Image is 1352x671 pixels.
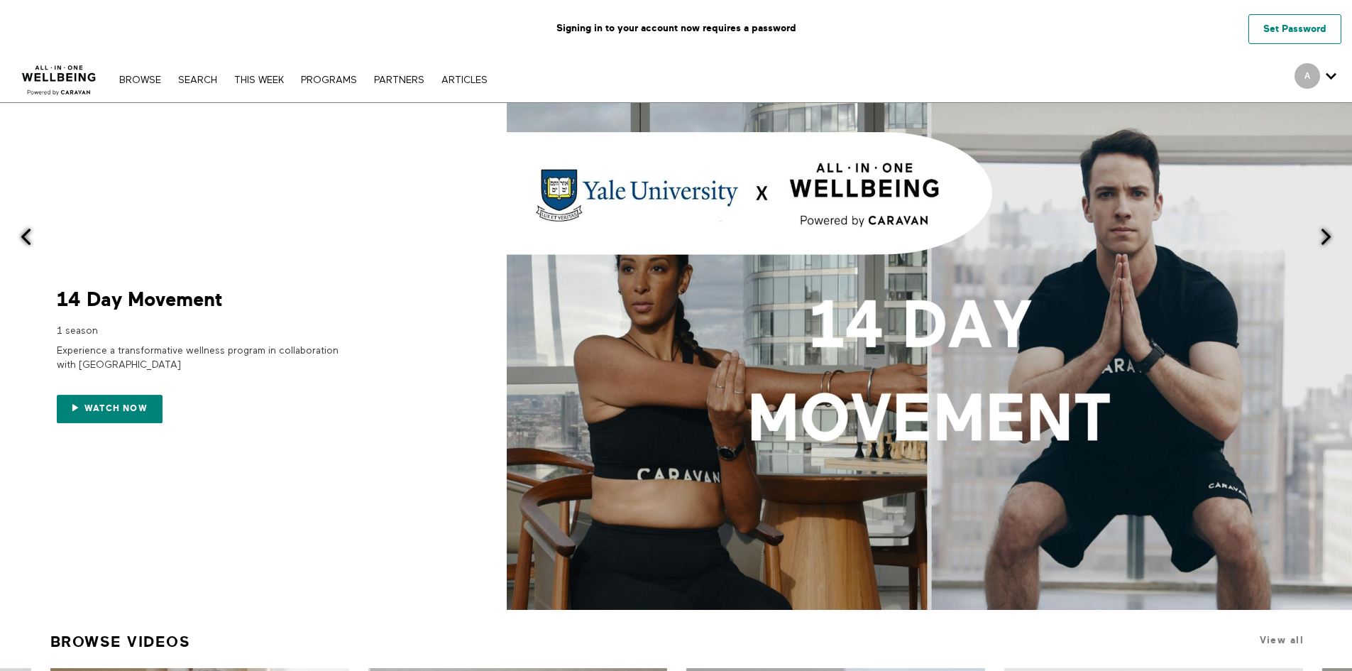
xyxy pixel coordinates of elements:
img: CARAVAN [16,55,102,97]
a: PROGRAMS [294,75,364,85]
a: View all [1260,635,1304,645]
a: THIS WEEK [227,75,291,85]
a: Search [171,75,224,85]
a: Browse [112,75,168,85]
a: PARTNERS [367,75,432,85]
a: Set Password [1248,14,1341,44]
a: ARTICLES [434,75,495,85]
div: Secondary [1284,57,1347,102]
a: Browse Videos [50,627,191,657]
p: Signing in to your account now requires a password [11,11,1341,46]
nav: Primary [112,72,494,87]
